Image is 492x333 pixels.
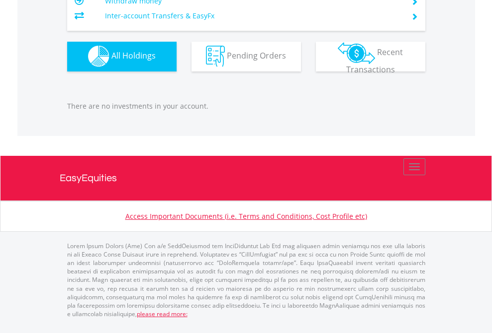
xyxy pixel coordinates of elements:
[227,50,286,61] span: Pending Orders
[192,42,301,71] button: Pending Orders
[125,211,367,221] a: Access Important Documents (i.e. Terms and Conditions, Cost Profile etc)
[137,310,188,318] a: please read more:
[105,8,399,23] td: Inter-account Transfers & EasyFx
[346,47,403,75] span: Recent Transactions
[67,42,177,71] button: All Holdings
[111,50,156,61] span: All Holdings
[338,42,375,64] img: transactions-zar-wht.png
[67,101,425,111] p: There are no investments in your account.
[88,46,109,67] img: holdings-wht.png
[67,242,425,318] p: Lorem Ipsum Dolors (Ame) Con a/e SeddOeiusmod tem InciDiduntut Lab Etd mag aliquaen admin veniamq...
[206,46,225,67] img: pending_instructions-wht.png
[60,156,433,200] a: EasyEquities
[316,42,425,71] button: Recent Transactions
